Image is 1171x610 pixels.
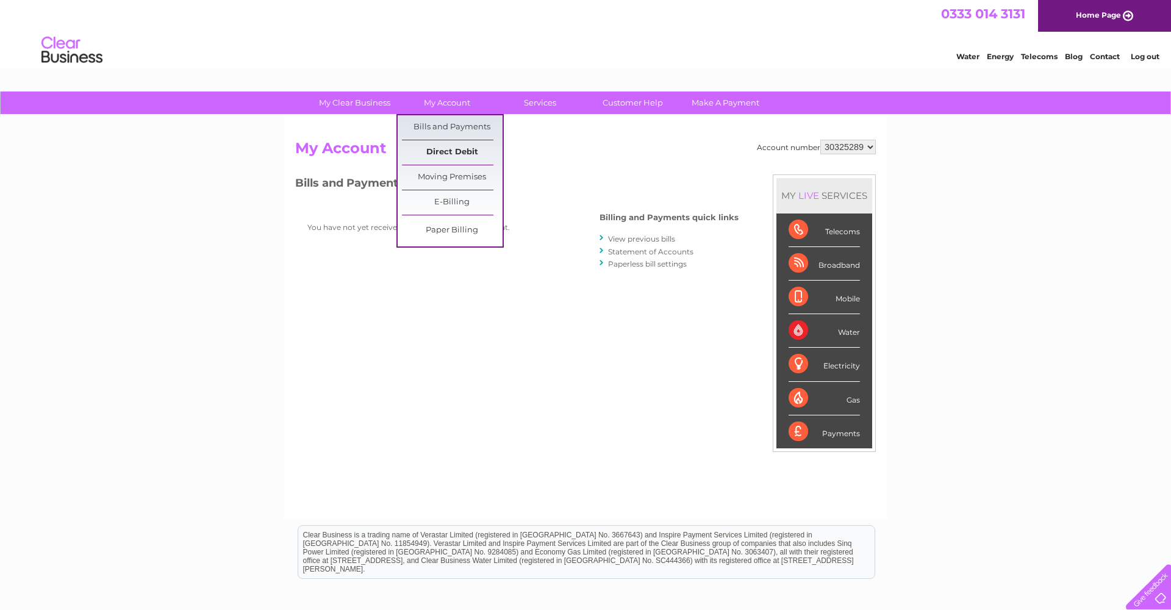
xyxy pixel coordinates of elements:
[490,91,590,114] a: Services
[1021,52,1058,61] a: Telecoms
[956,52,979,61] a: Water
[789,382,860,415] div: Gas
[1065,52,1083,61] a: Blog
[582,91,683,114] a: Customer Help
[41,32,103,69] img: logo.png
[304,91,405,114] a: My Clear Business
[789,415,860,448] div: Payments
[789,314,860,348] div: Water
[295,174,739,196] h3: Bills and Payments
[402,115,503,140] a: Bills and Payments
[600,213,739,222] h4: Billing and Payments quick links
[789,213,860,247] div: Telecoms
[941,6,1025,21] a: 0333 014 3131
[608,234,675,243] a: View previous bills
[298,7,875,59] div: Clear Business is a trading name of Verastar Limited (registered in [GEOGRAPHIC_DATA] No. 3667643...
[789,281,860,314] div: Mobile
[608,247,693,256] a: Statement of Accounts
[757,140,876,154] div: Account number
[402,218,503,243] a: Paper Billing
[789,247,860,281] div: Broadband
[789,348,860,381] div: Electricity
[796,190,822,201] div: LIVE
[295,140,876,163] h2: My Account
[307,221,551,233] p: You have not yet received any invoices on this account.
[402,165,503,190] a: Moving Premises
[397,91,498,114] a: My Account
[608,259,687,268] a: Paperless bill settings
[987,52,1014,61] a: Energy
[776,178,872,213] div: MY SERVICES
[402,190,503,215] a: E-Billing
[1131,52,1159,61] a: Log out
[1090,52,1120,61] a: Contact
[675,91,776,114] a: Make A Payment
[402,140,503,165] a: Direct Debit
